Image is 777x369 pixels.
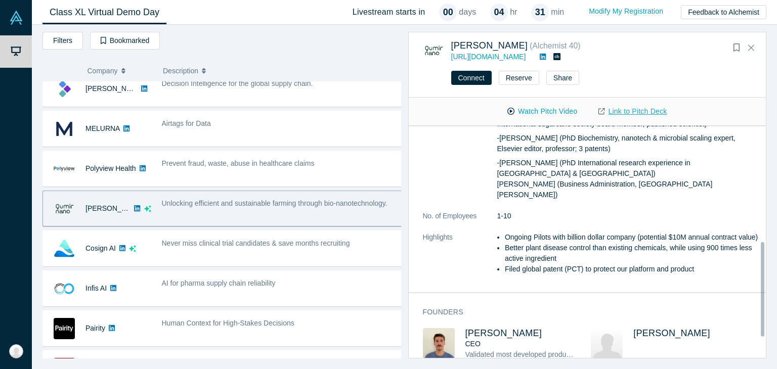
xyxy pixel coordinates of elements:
[42,1,166,24] a: Class XL Virtual Demo Day
[129,245,136,252] svg: dsa ai sparkles
[88,60,153,81] button: Company
[353,7,425,17] h4: Livestream starts in
[90,32,160,50] button: Bookmarked
[162,279,276,287] span: AI for pharma supply chain reliability
[162,239,350,247] span: Never miss clinical trial candidates & save months recruiting
[163,60,394,81] button: Description
[54,198,75,219] img: Qumir Nano's Logo
[423,232,497,285] dt: Highlights
[505,243,759,264] li: Better plant disease control than existing chemicals, while using 900 times less active ingredient
[162,79,313,87] span: Decision Intelligence for the global supply chain.
[85,244,116,252] a: Cosign AI
[162,319,294,327] span: Human Context for High-Stakes Decisions
[54,118,75,140] img: MELURNA's Logo
[144,205,151,212] svg: dsa ai sparkles
[9,344,23,358] img: Laert Davtyan's Account
[85,284,107,292] a: Infis AI
[744,40,759,56] button: Close
[465,340,481,348] span: CEO
[497,158,760,200] p: -[PERSON_NAME] (PhD International research experience in [GEOGRAPHIC_DATA] & [GEOGRAPHIC_DATA]) [...
[42,32,83,50] button: Filters
[85,124,120,132] a: MELURNA
[465,328,542,338] a: [PERSON_NAME]
[531,4,549,21] div: 31
[54,238,75,259] img: Cosign AI's Logo
[162,119,211,127] span: Airtags for Data
[591,328,623,358] img: José Dávila's Profile Image
[439,4,457,21] div: 00
[505,264,759,274] li: Filed global patent (PCT) to protect our platform and product
[681,5,766,19] button: Feedback to Alchemist
[551,6,564,18] p: min
[54,318,75,339] img: Pairity's Logo
[497,103,588,120] button: Watch Pitch Video
[85,164,136,172] a: Polyview Health
[451,40,528,51] a: [PERSON_NAME]
[499,71,539,85] button: Reserve
[85,84,144,93] a: [PERSON_NAME]
[588,103,677,120] a: Link to Pitch Deck
[423,108,497,211] dt: Team Description
[162,159,315,167] span: Prevent fraud, waste, abuse in healthcare claims
[729,41,744,55] button: Bookmark
[54,78,75,100] img: Kimaru AI's Logo
[162,199,387,207] span: Unlocking efficient and sustainable farming through bio-nanotechnology.
[546,71,579,85] button: Share
[423,328,455,358] img: Franco Ciaffone's Profile Image
[9,11,23,25] img: Alchemist Vault Logo
[530,41,581,50] small: ( Alchemist 40 )
[54,158,75,179] img: Polyview Health's Logo
[85,204,144,212] a: [PERSON_NAME]
[633,328,710,338] span: [PERSON_NAME]
[497,133,760,154] p: -[PERSON_NAME] (PhD Biochemistry, nanotech & microbial scaling expert, Elsevier editor, professor...
[85,324,105,332] a: Pairity
[54,278,75,299] img: Infis AI's Logo
[451,71,492,85] button: Connect
[163,60,198,81] span: Description
[510,6,517,18] p: hr
[423,211,497,232] dt: No. of Employees
[459,6,476,18] p: days
[578,3,674,20] a: Modify My Registration
[490,4,508,21] div: 04
[451,53,526,61] a: [URL][DOMAIN_NAME]
[423,307,746,317] h3: Founders
[88,60,118,81] span: Company
[505,232,759,243] li: Ongoing Pilots with billion dollar company (potential $10M annual contract value)
[423,40,444,61] img: Qumir Nano's Logo
[497,211,760,221] dd: 1-10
